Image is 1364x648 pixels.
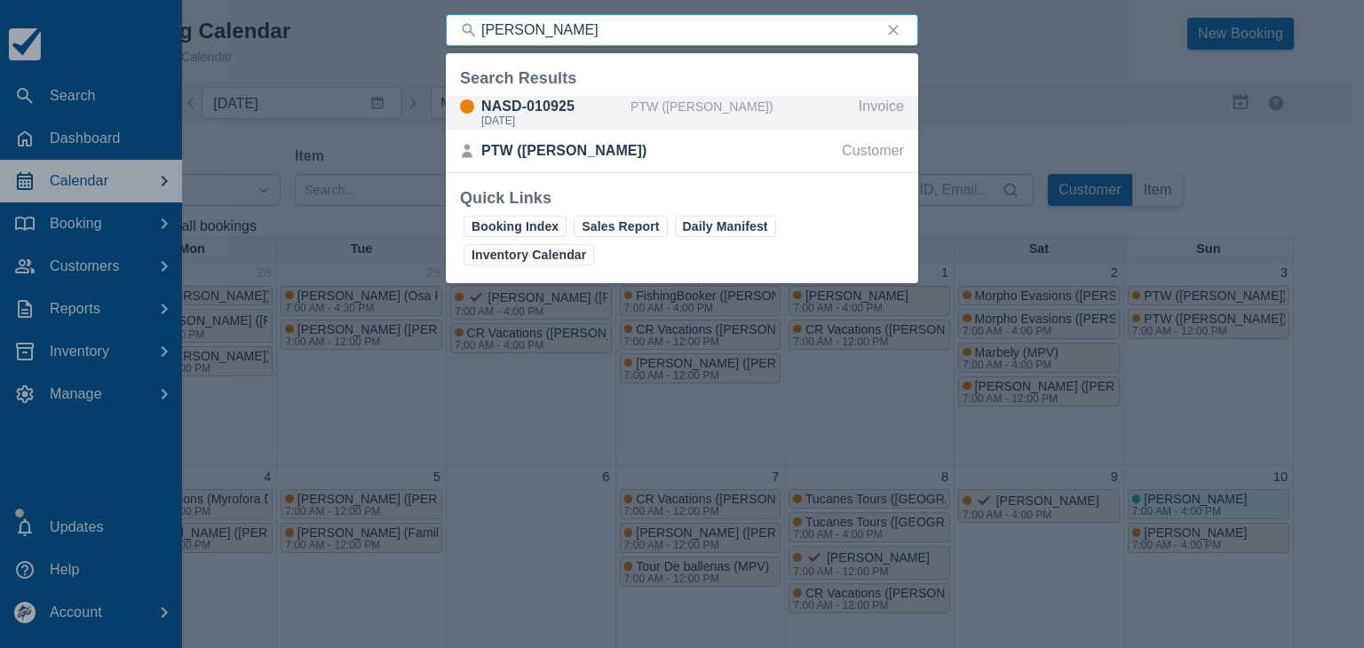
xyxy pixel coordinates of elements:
[460,187,904,209] div: Quick Links
[481,140,646,162] div: PTW ([PERSON_NAME])
[460,67,904,89] div: Search Results
[464,244,594,265] a: Inventory Calendar
[675,216,776,237] a: Daily Manifest
[630,96,852,130] div: PTW ([PERSON_NAME])
[574,216,667,237] a: Sales Report
[446,137,918,165] a: PTW ([PERSON_NAME])Customer
[446,96,918,130] a: NASD-010925[DATE]PTW ([PERSON_NAME])Invoice
[859,96,904,130] div: Invoice
[464,216,567,237] a: Booking Index
[481,115,623,126] div: [DATE]
[481,14,879,46] input: Search ( / )
[842,140,904,162] div: Customer
[481,96,623,117] div: NASD-010925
